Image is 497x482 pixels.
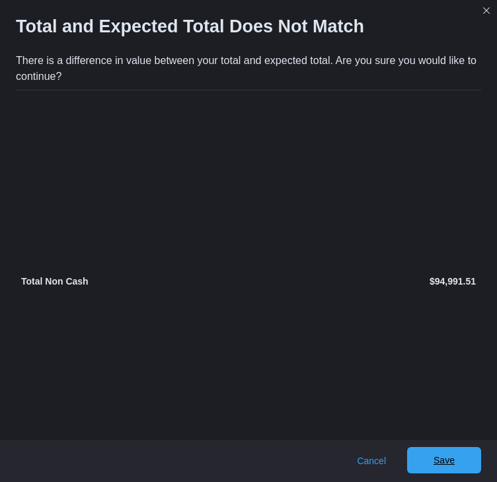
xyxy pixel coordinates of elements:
p: Total Non Cash [21,275,246,288]
div: There is a difference in value between your total and expected total. Are you sure you would like... [16,53,481,85]
span: Save [434,454,455,467]
button: Closes this modal window [478,3,494,18]
span: Cancel [357,454,386,467]
h1: Total and Expected Total Does Not Match [16,16,364,37]
button: Save [407,447,481,473]
button: Cancel [352,448,391,474]
p: $94,991.51 [251,275,476,288]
